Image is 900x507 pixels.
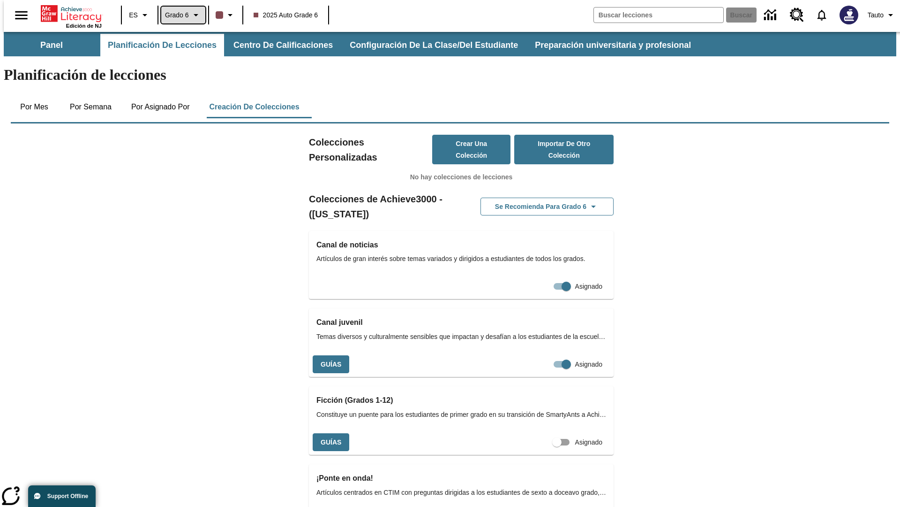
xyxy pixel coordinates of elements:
[7,1,35,29] button: Abrir el menú lateral
[316,316,606,329] h3: Canal juvenil
[28,485,96,507] button: Support Offline
[864,7,900,23] button: Perfil/Configuración
[784,2,810,28] a: Centro de recursos, Se abrirá en una pestaña nueva.
[11,96,58,118] button: Por mes
[212,7,240,23] button: El color de la clase es café oscuro. Cambiar el color de la clase.
[316,394,606,407] h3: Ficción (Grados 1-12)
[41,3,102,29] div: Portada
[840,6,858,24] img: Avatar
[514,135,614,164] button: Importar de otro Colección
[125,7,155,23] button: Lenguaje: ES, Selecciona un idioma
[41,4,102,23] a: Portada
[129,10,138,20] span: ES
[342,34,525,56] button: Configuración de la clase/del estudiante
[868,10,884,20] span: Tauto
[575,360,602,369] span: Asignado
[124,96,197,118] button: Por asignado por
[575,438,602,447] span: Asignado
[5,34,98,56] button: Panel
[254,10,318,20] span: 2025 Auto Grade 6
[432,135,511,164] button: Crear una colección
[313,355,349,374] button: Guías
[100,34,224,56] button: Planificación de lecciones
[480,198,614,216] button: Se recomienda para Grado 6
[316,238,606,252] h3: Canal de noticias
[316,410,606,420] span: Constituye un puente para los estudiantes de primer grado en su transición de SmartyAnts a Achiev...
[4,32,896,56] div: Subbarra de navegación
[161,7,205,23] button: Grado: Grado 6, Elige un grado
[226,34,340,56] button: Centro de calificaciones
[758,2,784,28] a: Centro de información
[313,433,349,452] button: Guías
[202,96,307,118] button: Creación de colecciones
[527,34,698,56] button: Preparación universitaria y profesional
[594,8,723,23] input: Buscar campo
[834,3,864,27] button: Escoja un nuevo avatar
[309,192,461,222] h2: Colecciones de Achieve3000 - ([US_STATE])
[316,254,606,264] span: Artículos de gran interés sobre temas variados y dirigidos a estudiantes de todos los grados.
[62,96,119,118] button: Por semana
[47,493,88,499] span: Support Offline
[575,282,602,292] span: Asignado
[4,66,896,84] h1: Planificación de lecciones
[309,135,432,165] h2: Colecciones Personalizadas
[316,488,606,498] span: Artículos centrados en CTIM con preguntas dirigidas a los estudiantes de sexto a doceavo grado, q...
[66,23,102,29] span: Edición de NJ
[810,3,834,27] a: Notificaciones
[309,172,614,182] p: No hay colecciones de lecciones
[4,34,699,56] div: Subbarra de navegación
[165,10,189,20] span: Grado 6
[316,472,606,485] h3: ¡Ponte en onda!
[316,332,606,342] span: Temas diversos y culturalmente sensibles que impactan y desafían a los estudiantes de la escuela ...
